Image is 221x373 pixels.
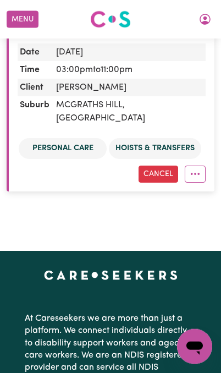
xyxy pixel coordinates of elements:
[18,43,52,61] dt: Date
[52,43,206,61] dd: [DATE]
[194,10,217,29] button: My Account
[90,9,131,29] img: Careseekers logo
[52,79,206,96] dd: [PERSON_NAME]
[185,166,206,183] button: More options
[18,61,52,79] dt: Time
[52,96,206,127] dd: MCGRATHS HILL , [GEOGRAPHIC_DATA]
[90,7,131,32] a: Careseekers logo
[19,138,107,159] li: Personal care
[18,96,52,127] dt: Suburb
[7,11,38,28] button: Menu
[177,329,212,364] iframe: Button to launch messaging window
[18,79,52,96] dt: Client
[109,138,201,159] li: Hoists & transfers
[139,166,178,183] button: Cancel
[52,61,206,79] dd: 03:00pm to 11:00pm
[44,271,178,279] a: Careseekers home page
